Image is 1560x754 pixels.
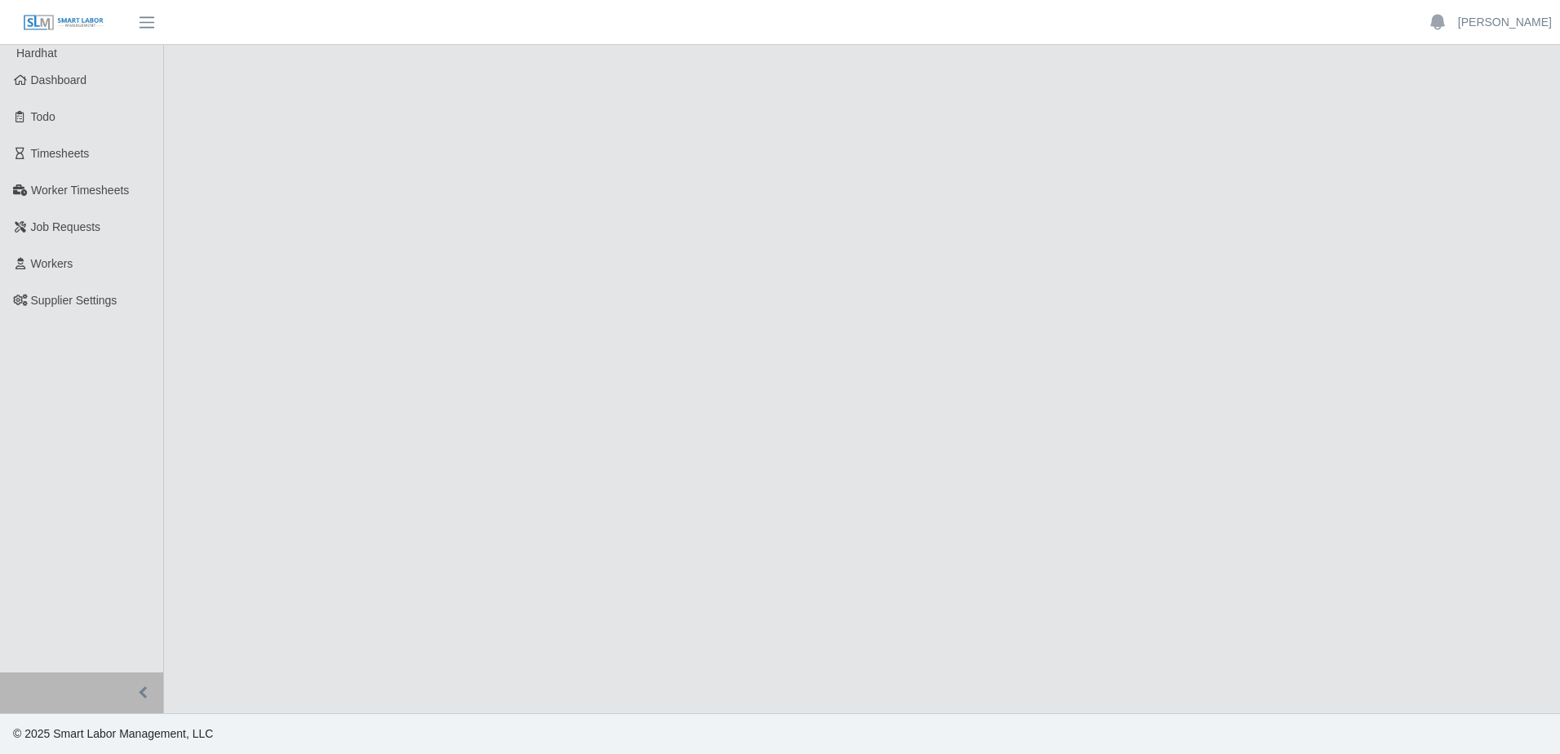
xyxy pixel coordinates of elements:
span: Timesheets [31,147,90,160]
span: Todo [31,110,55,123]
span: Dashboard [31,73,87,86]
span: Hardhat [16,47,57,60]
a: [PERSON_NAME] [1458,14,1552,31]
img: SLM Logo [23,14,104,32]
span: Job Requests [31,220,101,233]
span: Supplier Settings [31,294,117,307]
span: Workers [31,257,73,270]
span: © 2025 Smart Labor Management, LLC [13,727,213,740]
span: Worker Timesheets [31,184,129,197]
